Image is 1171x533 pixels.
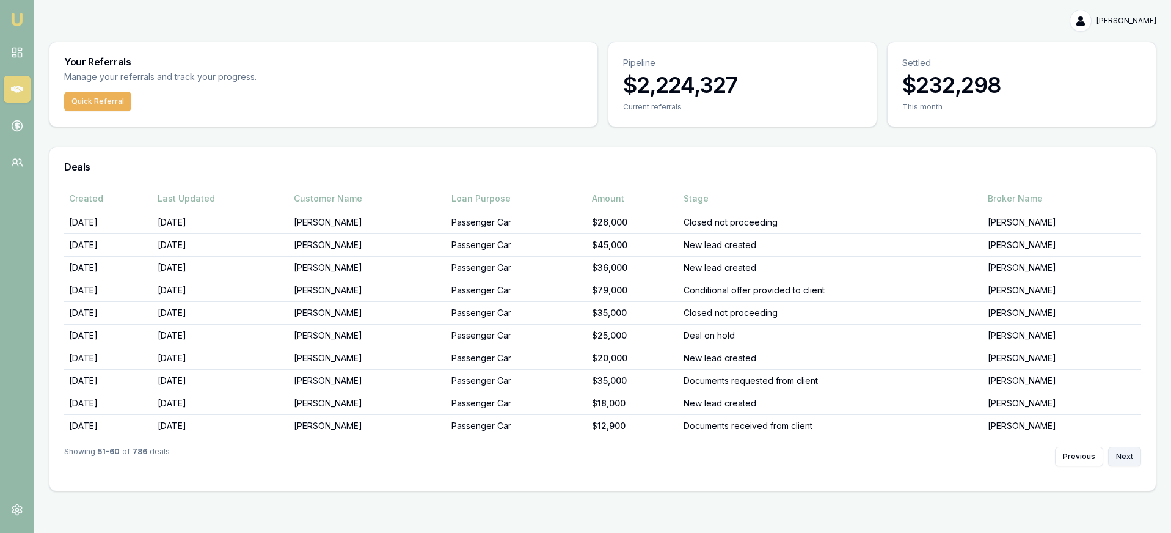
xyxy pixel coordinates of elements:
div: Amount [592,193,673,205]
div: $26,000 [592,216,673,229]
div: Broker Name [988,193,1136,205]
div: Created [69,193,148,205]
span: [PERSON_NAME] [1096,16,1156,26]
td: Closed not proceeding [679,211,983,233]
div: Last Updated [158,193,283,205]
td: [DATE] [153,211,288,233]
td: [DATE] [153,256,288,279]
td: Passenger Car [447,392,587,414]
td: [PERSON_NAME] [289,301,447,324]
td: [PERSON_NAME] [983,414,1141,437]
td: [DATE] [64,211,153,233]
div: $45,000 [592,239,673,251]
td: Documents received from client [679,414,983,437]
div: $35,000 [592,307,673,319]
td: Closed not proceeding [679,301,983,324]
button: Quick Referral [64,92,131,111]
td: [PERSON_NAME] [983,324,1141,347]
div: Loan Purpose [451,193,582,205]
td: Passenger Car [447,369,587,392]
td: New lead created [679,347,983,369]
td: [PERSON_NAME] [983,392,1141,414]
td: [PERSON_NAME] [289,369,447,392]
td: [DATE] [153,324,288,347]
div: $12,900 [592,420,673,432]
td: New lead created [679,233,983,256]
td: New lead created [679,392,983,414]
td: [DATE] [153,233,288,256]
td: [PERSON_NAME] [983,369,1141,392]
td: [DATE] [64,392,153,414]
td: [DATE] [64,347,153,369]
td: Documents requested from client [679,369,983,392]
div: Customer Name [294,193,442,205]
td: [DATE] [153,279,288,301]
td: Passenger Car [447,301,587,324]
div: Showing of deals [64,447,170,466]
td: [DATE] [153,369,288,392]
div: $36,000 [592,262,673,274]
div: This month [902,102,1141,112]
div: $18,000 [592,397,673,410]
td: [DATE] [153,301,288,324]
td: [DATE] [64,369,153,392]
td: Conditional offer provided to client [679,279,983,301]
p: Manage your referrals and track your progress. [64,70,377,84]
td: [DATE] [153,347,288,369]
div: $25,000 [592,329,673,342]
td: [PERSON_NAME] [289,211,447,233]
p: Settled [902,57,1141,69]
td: [PERSON_NAME] [289,324,447,347]
td: [DATE] [64,414,153,437]
td: [PERSON_NAME] [983,211,1141,233]
td: [PERSON_NAME] [289,392,447,414]
p: Pipeline [623,57,862,69]
td: [PERSON_NAME] [289,256,447,279]
td: Passenger Car [447,347,587,369]
td: [DATE] [64,301,153,324]
div: $35,000 [592,375,673,387]
td: Deal on hold [679,324,983,347]
button: Next [1108,447,1141,466]
td: Passenger Car [447,256,587,279]
h3: Your Referrals [64,57,583,67]
img: emu-icon-u.png [10,12,24,27]
td: [DATE] [153,414,288,437]
td: [DATE] [64,324,153,347]
td: [PERSON_NAME] [289,233,447,256]
h3: $2,224,327 [623,73,862,97]
td: [DATE] [64,233,153,256]
div: $79,000 [592,284,673,296]
td: New lead created [679,256,983,279]
td: Passenger Car [447,324,587,347]
h3: $232,298 [902,73,1141,97]
strong: 51 - 60 [98,447,120,466]
td: Passenger Car [447,414,587,437]
div: $20,000 [592,352,673,364]
td: [DATE] [64,256,153,279]
td: [PERSON_NAME] [289,347,447,369]
td: Passenger Car [447,233,587,256]
td: [DATE] [64,279,153,301]
div: Current referrals [623,102,862,112]
td: [PERSON_NAME] [983,301,1141,324]
td: Passenger Car [447,279,587,301]
button: Previous [1055,447,1103,466]
td: [PERSON_NAME] [983,347,1141,369]
div: Stage [684,193,979,205]
td: Passenger Car [447,211,587,233]
h3: Deals [64,162,1141,172]
td: [PERSON_NAME] [983,233,1141,256]
strong: 786 [133,447,147,466]
td: [PERSON_NAME] [983,256,1141,279]
td: [DATE] [153,392,288,414]
td: [PERSON_NAME] [983,279,1141,301]
td: [PERSON_NAME] [289,279,447,301]
td: [PERSON_NAME] [289,414,447,437]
